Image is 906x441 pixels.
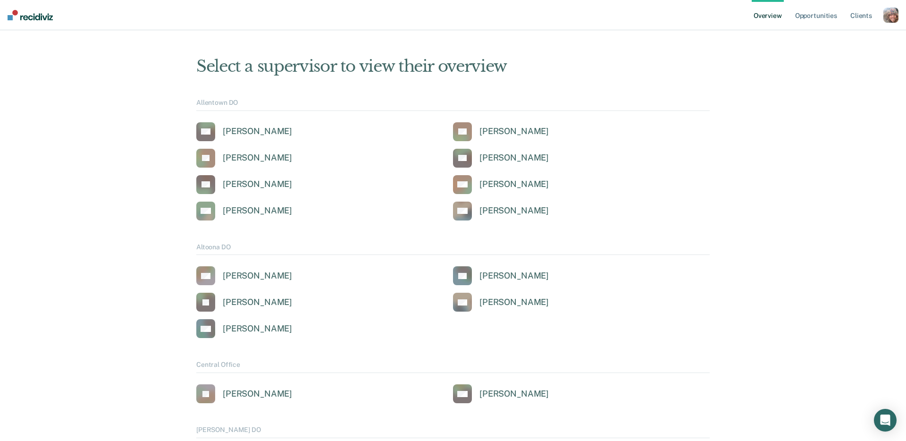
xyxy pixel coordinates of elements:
div: [PERSON_NAME] [479,297,549,308]
div: [PERSON_NAME] [223,297,292,308]
div: [PERSON_NAME] [223,153,292,163]
a: [PERSON_NAME] [453,202,549,220]
div: [PERSON_NAME] [479,153,549,163]
div: [PERSON_NAME] [479,126,549,137]
a: [PERSON_NAME] [196,266,292,285]
a: [PERSON_NAME] [453,384,549,403]
a: [PERSON_NAME] [196,202,292,220]
div: Central Office [196,361,710,373]
div: [PERSON_NAME] [223,205,292,216]
a: [PERSON_NAME] [453,122,549,141]
div: [PERSON_NAME] [223,389,292,399]
a: [PERSON_NAME] [453,175,549,194]
img: Recidiviz [8,10,53,20]
div: [PERSON_NAME] [479,205,549,216]
a: [PERSON_NAME] [196,384,292,403]
div: Altoona DO [196,243,710,255]
div: [PERSON_NAME] [479,271,549,281]
a: [PERSON_NAME] [196,122,292,141]
a: [PERSON_NAME] [453,266,549,285]
a: [PERSON_NAME] [196,149,292,168]
a: [PERSON_NAME] [196,293,292,312]
div: [PERSON_NAME] [223,271,292,281]
div: [PERSON_NAME] [223,179,292,190]
div: [PERSON_NAME] [479,389,549,399]
div: Allentown DO [196,99,710,111]
div: [PERSON_NAME] DO [196,426,710,438]
div: Open Intercom Messenger [874,409,897,432]
div: [PERSON_NAME] [223,323,292,334]
a: [PERSON_NAME] [453,149,549,168]
div: Select a supervisor to view their overview [196,57,710,76]
a: [PERSON_NAME] [196,175,292,194]
a: [PERSON_NAME] [453,293,549,312]
div: [PERSON_NAME] [479,179,549,190]
a: [PERSON_NAME] [196,319,292,338]
div: [PERSON_NAME] [223,126,292,137]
